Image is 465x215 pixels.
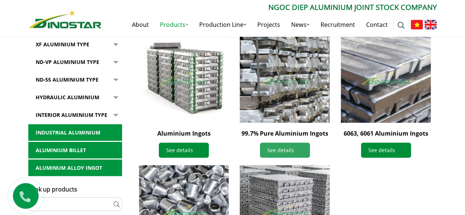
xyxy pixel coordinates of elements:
[341,33,431,123] img: 6063, 6061 Aluminium Ingots
[126,13,154,36] a: About
[425,20,437,29] img: English
[361,143,411,158] a: See details
[344,129,428,137] a: 6063, 6061 Aluminium Ingots
[157,129,210,137] a: Aluminium Ingots
[28,89,122,106] a: Hydraulic Aluminium
[194,13,252,36] a: Production Line
[286,13,315,36] a: News
[28,124,122,141] a: Industrial aluminium
[252,13,286,36] a: Projects
[28,36,122,53] a: XF Aluminium type
[28,142,122,159] a: Aluminium billet
[28,160,122,176] a: Aluminum alloy ingot
[29,10,101,28] img: Nhôm Dinostar
[260,143,310,158] a: See details
[397,22,405,29] img: search
[101,2,437,13] p: Ngoc Diep Aluminium Joint Stock Company
[28,71,122,88] a: ND-55 Aluminium type
[240,33,330,123] img: 99.7% Pure Aluminium Ingots
[242,129,328,137] a: 99.7% Pure Aluminium Ingots
[411,20,423,29] img: Tiếng Việt
[361,13,393,36] a: Contact
[28,185,77,193] span: Look up products
[28,54,122,71] a: ND-VP Aluminium type
[139,33,229,123] img: Aluminium Ingots
[315,13,361,36] a: Recruitment
[28,107,122,123] a: Interior Aluminium Type
[154,13,194,36] a: Products
[159,143,209,158] a: See details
